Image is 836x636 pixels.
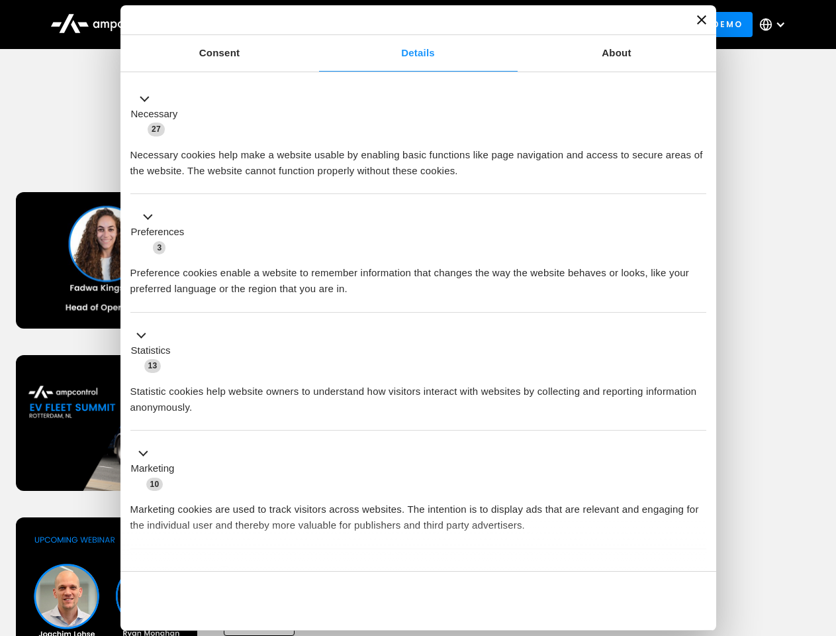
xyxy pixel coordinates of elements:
label: Marketing [131,461,175,476]
span: 13 [144,359,162,372]
label: Necessary [131,107,178,122]
label: Statistics [131,343,171,358]
span: 27 [148,123,165,136]
div: Statistic cookies help website owners to understand how visitors interact with websites by collec... [130,374,706,415]
div: Marketing cookies are used to track visitors across websites. The intention is to display ads tha... [130,492,706,533]
button: Marketing (10) [130,446,183,492]
button: Close banner [697,15,706,25]
a: Consent [120,35,319,72]
span: 2 [218,566,231,579]
span: 10 [146,478,163,491]
button: Okay [516,582,706,620]
button: Necessary (27) [130,91,186,137]
button: Preferences (3) [130,209,193,256]
h1: Upcoming Webinars [16,134,821,166]
span: 3 [153,241,165,254]
div: Necessary cookies help make a website usable by enabling basic functions like page navigation and... [130,137,706,179]
label: Preferences [131,225,185,240]
button: Statistics (13) [130,327,179,374]
button: Unclassified (2) [130,564,239,580]
a: About [518,35,716,72]
div: Preference cookies enable a website to remember information that changes the way the website beha... [130,255,706,297]
a: Details [319,35,518,72]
